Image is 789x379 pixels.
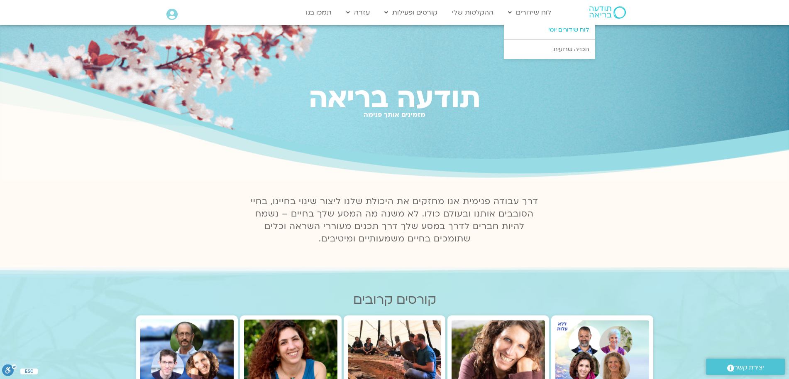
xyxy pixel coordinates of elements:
[589,6,626,19] img: תודעה בריאה
[302,5,336,20] a: תמכו בנו
[246,195,543,245] p: דרך עבודה פנימית אנו מחזקים את היכולת שלנו ליצור שינוי בחיינו, בחיי הסובבים אותנו ובעולם כולו. לא...
[504,20,595,39] a: לוח שידורים יומי
[504,5,555,20] a: לוח שידורים
[734,362,764,373] span: יצירת קשר
[380,5,442,20] a: קורסים ופעילות
[448,5,498,20] a: ההקלטות שלי
[136,293,653,307] h2: קורסים קרובים
[342,5,374,20] a: עזרה
[706,359,785,375] a: יצירת קשר
[504,40,595,59] a: תכניה שבועית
